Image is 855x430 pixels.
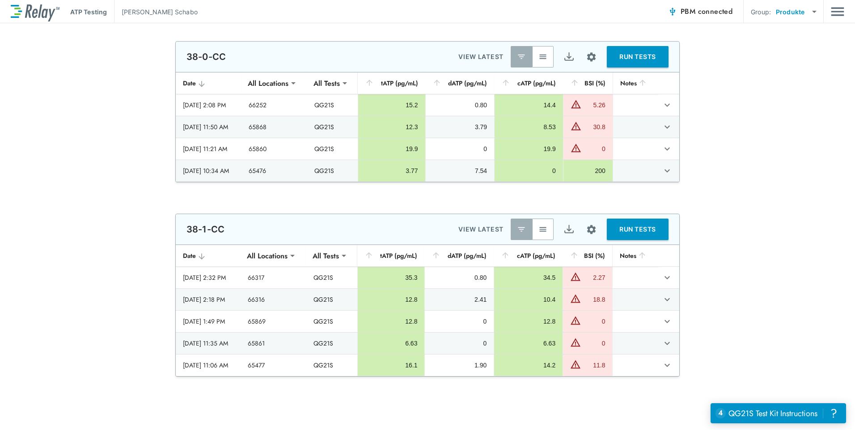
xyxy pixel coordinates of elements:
[241,94,307,116] td: 66252
[583,361,605,370] div: 11.8
[660,97,675,113] button: expand row
[306,247,345,265] div: All Tests
[433,122,487,131] div: 3.79
[176,72,241,94] th: Date
[502,122,556,131] div: 8.53
[698,6,733,17] span: connected
[70,7,107,17] p: ATP Testing
[241,116,307,138] td: 65868
[433,144,487,153] div: 0
[660,119,675,135] button: expand row
[307,116,358,138] td: QG21S
[183,295,233,304] div: [DATE] 2:18 PM
[607,46,669,67] button: RUN TESTS
[458,224,504,235] p: VIEW LATEST
[660,358,675,373] button: expand row
[660,314,675,329] button: expand row
[432,339,487,348] div: 0
[660,141,675,156] button: expand row
[607,219,669,240] button: RUN TESTS
[501,295,555,304] div: 10.4
[241,267,306,288] td: 66317
[538,225,547,234] img: View All
[570,359,581,370] img: Warning
[501,250,555,261] div: cATP (pg/mL)
[570,337,581,348] img: Warning
[176,245,679,376] table: sticky table
[586,51,597,63] img: Settings Icon
[183,317,233,326] div: [DATE] 1:49 PM
[432,295,487,304] div: 2.41
[365,101,418,110] div: 15.2
[307,94,358,116] td: QG21S
[183,101,234,110] div: [DATE] 2:08 PM
[558,219,580,240] button: Export
[183,361,233,370] div: [DATE] 11:06 AM
[517,225,526,234] img: Latest
[183,144,234,153] div: [DATE] 11:21 AM
[620,78,651,89] div: Notes
[584,101,605,110] div: 5.26
[620,250,650,261] div: Notes
[432,78,487,89] div: dATP (pg/mL)
[502,166,556,175] div: 0
[306,354,357,376] td: QG21S
[583,317,605,326] div: 0
[432,317,487,326] div: 0
[365,317,418,326] div: 12.8
[458,51,504,62] p: VIEW LATEST
[583,295,605,304] div: 18.8
[241,354,306,376] td: 65477
[432,361,487,370] div: 1.90
[570,315,581,326] img: Warning
[241,289,306,310] td: 66316
[831,3,844,20] img: Drawer Icon
[538,52,547,61] img: View All
[711,403,846,423] iframe: Resource center
[433,101,487,110] div: 0.80
[307,138,358,160] td: QG21S
[571,99,581,110] img: Warning
[186,51,226,62] p: 38-0-CC
[432,273,487,282] div: 0.80
[586,224,597,235] img: Settings Icon
[122,7,198,17] p: [PERSON_NAME] Schabo
[501,273,555,282] div: 34.5
[241,247,294,265] div: All Locations
[751,7,771,17] p: Group:
[365,361,418,370] div: 16.1
[580,218,603,241] button: Site setup
[307,160,358,181] td: QG21S
[241,74,295,92] div: All Locations
[502,101,556,110] div: 14.4
[306,289,357,310] td: QG21S
[365,339,418,348] div: 6.63
[183,122,234,131] div: [DATE] 11:50 AM
[681,5,732,18] span: PBM
[660,270,675,285] button: expand row
[365,144,418,153] div: 19.9
[306,333,357,354] td: QG21S
[501,361,555,370] div: 14.2
[365,78,418,89] div: tATP (pg/mL)
[571,166,605,175] div: 200
[365,273,418,282] div: 35.3
[558,46,580,67] button: Export
[241,138,307,160] td: 65860
[502,144,556,153] div: 19.9
[570,271,581,282] img: Warning
[563,224,575,235] img: Export Icon
[517,52,526,61] img: Latest
[433,166,487,175] div: 7.54
[660,292,675,307] button: expand row
[186,224,224,235] p: 38-1-CC
[501,339,555,348] div: 6.63
[183,339,233,348] div: [DATE] 11:35 AM
[570,293,581,304] img: Warning
[432,250,487,261] div: dATP (pg/mL)
[660,163,675,178] button: expand row
[11,2,59,21] img: LuminUltra Relay
[665,3,736,21] button: PBM connected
